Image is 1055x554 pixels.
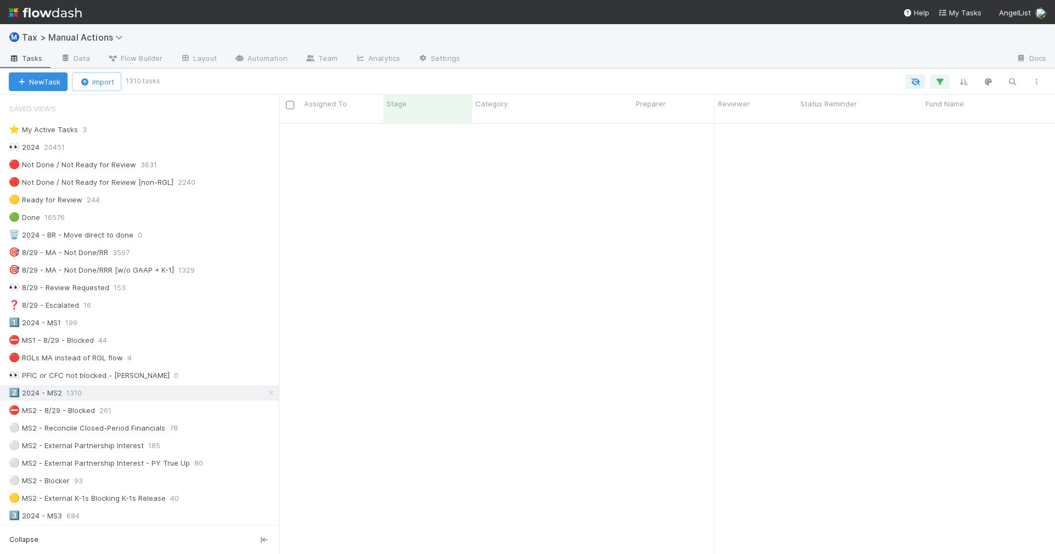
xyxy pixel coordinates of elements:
span: Assigned To [304,98,347,109]
span: Saved Views [9,98,56,120]
span: 185 [148,439,171,453]
div: My Active Tasks [9,123,78,137]
span: 1329 [178,263,206,277]
span: 🟡 [9,195,20,204]
span: Preparer [636,98,666,109]
span: Reviewer [718,98,750,109]
span: 40 [170,491,190,505]
span: 🎯 [9,247,20,257]
span: ⚪ [9,423,20,432]
span: 0 [174,369,189,382]
span: 80 [194,456,214,470]
button: NewTask [9,72,68,91]
div: Ready for Review [9,193,82,207]
div: MS2 - 8/29 - Blocked [9,404,95,417]
span: ⛔ [9,405,20,415]
div: Not Done / Not Ready for Review [non-RGL] [9,176,173,189]
a: Analytics [346,50,409,68]
small: 1310 tasks [126,76,160,86]
span: 👀 [9,142,20,151]
a: Settings [409,50,469,68]
a: Docs [1007,50,1055,68]
span: 🔴 [9,353,20,362]
span: ⚪ [9,458,20,467]
a: Flow Builder [99,50,171,68]
div: Done [9,211,40,224]
span: 78 [170,421,189,435]
div: 8/29 - MA - Not Done/RR [9,246,108,259]
span: Fund Name [925,98,964,109]
span: 🟢 [9,212,20,222]
img: avatar_45ea4894-10ca-450f-982d-dabe3bd75b0b.png [1035,8,1046,19]
span: Flow Builder [108,53,162,64]
a: Data [52,50,99,68]
span: 20451 [44,140,76,154]
span: 3️⃣ [9,511,20,520]
span: ⚪ [9,476,20,485]
span: 153 [114,281,137,295]
span: 244 [87,193,111,207]
div: 8/29 - Escalated [9,298,79,312]
div: Not Done / Not Ready for Review [9,158,136,172]
span: Stage [386,98,407,109]
span: 1310 [66,386,93,400]
span: 3597 [113,246,141,259]
span: 3 [82,123,98,137]
span: Collapse [9,535,38,545]
div: 2024 - BR - Move direct to done [9,228,133,242]
span: ⭐ [9,125,20,134]
div: 2024 - MS3 [9,509,62,523]
button: Import [72,72,121,91]
span: 93 [74,474,94,488]
a: Automation [226,50,296,68]
span: Category [475,98,508,109]
span: Ⓜ️ [9,32,20,42]
img: logo-inverted-e16ddd16eac7371096b0.svg [9,3,82,22]
span: 🎯 [9,265,20,274]
div: 2024 - MS2 [9,386,62,400]
span: 261 [99,404,122,417]
span: 👀 [9,370,20,380]
div: MS2 - External K-1s Blocking K-1s Release [9,491,166,505]
span: 684 [66,509,91,523]
span: ⚪ [9,440,20,450]
div: MS2 - Blocker [9,474,70,488]
span: AngelList [999,8,1031,17]
a: Layout [171,50,226,68]
span: 44 [98,333,118,347]
span: Status Reminder [800,98,857,109]
a: My Tasks [938,7,981,18]
span: 16576 [44,211,76,224]
span: 🔴 [9,160,20,169]
div: MS2 - Reconcile Closed-Period Financials [9,421,165,435]
span: 2240 [178,176,206,189]
span: 4 [127,351,143,365]
span: Tax > Manual Actions [22,32,128,43]
div: PFIC or CFC not blocked - [PERSON_NAME] [9,369,170,382]
span: 🗑️ [9,230,20,239]
span: My Tasks [938,8,981,17]
div: 8/29 - MA - Not Done/RRR [w/o GAAP + K-1] [9,263,174,277]
span: 👀 [9,282,20,292]
span: 3631 [141,158,168,172]
span: 16 [83,298,102,312]
span: 🔴 [9,177,20,186]
span: ❓ [9,300,20,309]
div: MS2 - External Partnership Interest - PY True Up [9,456,190,470]
span: 0 [138,228,153,242]
span: 1️⃣ [9,318,20,327]
div: RGLs MA instead of RGL flow [9,351,123,365]
div: Help [903,7,929,18]
div: MS2 - External Partnership Interest [9,439,144,453]
div: 2024 [9,140,40,154]
span: 🟡 [9,493,20,502]
span: ⛔ [9,335,20,344]
input: Toggle All Rows Selected [286,101,294,109]
div: 2024 - MS1 [9,316,61,330]
a: Team [296,50,346,68]
div: 8/29 - Review Requested [9,281,109,295]
span: 2️⃣ [9,388,20,397]
div: MS1 - 8/29 - Blocked [9,333,94,347]
span: Tasks [9,53,43,64]
span: 199 [65,316,88,330]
